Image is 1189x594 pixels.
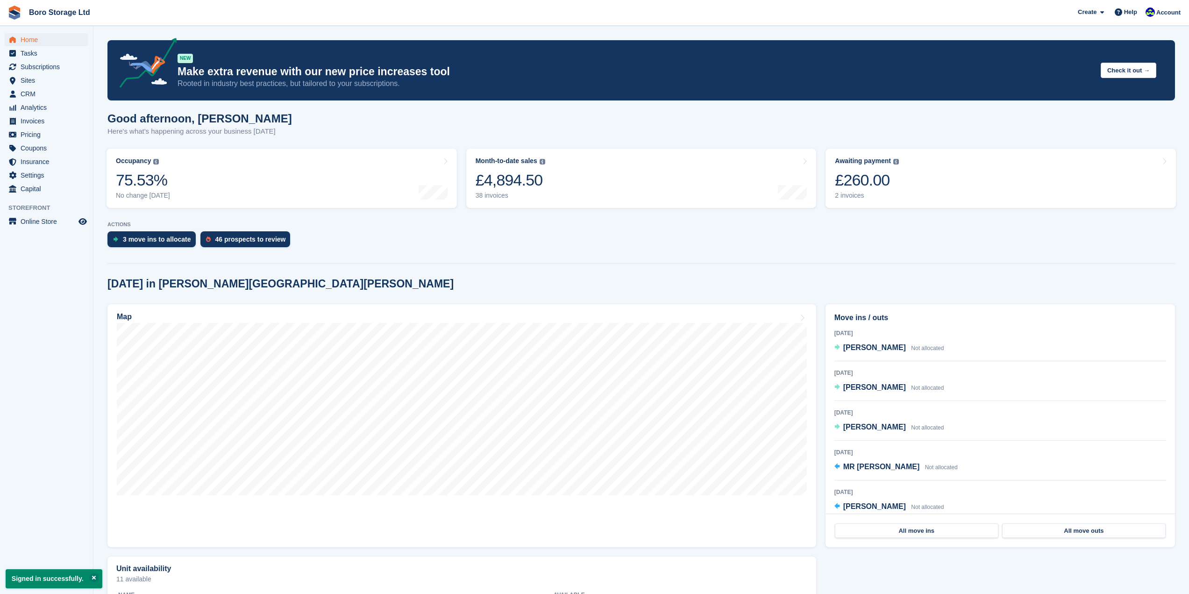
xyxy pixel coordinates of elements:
span: Help [1124,7,1137,17]
div: [DATE] [834,408,1166,417]
a: [PERSON_NAME] Not allocated [834,422,944,434]
span: Settings [21,169,77,182]
a: [PERSON_NAME] Not allocated [834,342,944,354]
a: menu [5,47,88,60]
a: Month-to-date sales £4,894.50 38 invoices [466,149,817,208]
span: Capital [21,182,77,195]
a: menu [5,60,88,73]
div: 3 move ins to allocate [123,236,191,243]
a: menu [5,101,88,114]
a: All move ins [835,523,998,538]
div: Month-to-date sales [476,157,537,165]
div: [DATE] [834,369,1166,377]
span: Create [1078,7,1096,17]
div: No change [DATE] [116,192,170,200]
img: icon-info-grey-7440780725fd019a000dd9b08b2336e03edf1995a4989e88bcd33f0948082b44.svg [893,159,899,165]
span: Storefront [8,203,93,213]
span: Pricing [21,128,77,141]
span: Account [1156,8,1181,17]
span: [PERSON_NAME] [843,383,906,391]
span: Not allocated [925,464,958,471]
p: 11 available [116,576,807,582]
a: menu [5,169,88,182]
span: Online Store [21,215,77,228]
a: Occupancy 75.53% No change [DATE] [107,149,457,208]
img: icon-info-grey-7440780725fd019a000dd9b08b2336e03edf1995a4989e88bcd33f0948082b44.svg [540,159,545,165]
a: Preview store [77,216,88,227]
span: [PERSON_NAME] [843,502,906,510]
div: Awaiting payment [835,157,891,165]
img: Tobie Hillier [1146,7,1155,17]
div: 75.53% [116,171,170,190]
span: MR [PERSON_NAME] [843,463,920,471]
span: Not allocated [911,385,944,391]
div: 46 prospects to review [215,236,286,243]
a: menu [5,155,88,168]
span: Coupons [21,142,77,155]
a: Map [107,304,816,547]
img: icon-info-grey-7440780725fd019a000dd9b08b2336e03edf1995a4989e88bcd33f0948082b44.svg [153,159,159,165]
a: menu [5,215,88,228]
a: menu [5,87,88,100]
div: 2 invoices [835,192,899,200]
span: Not allocated [911,504,944,510]
a: menu [5,142,88,155]
span: Tasks [21,47,77,60]
a: menu [5,33,88,46]
a: menu [5,182,88,195]
span: Subscriptions [21,60,77,73]
a: Awaiting payment £260.00 2 invoices [826,149,1176,208]
a: [PERSON_NAME] Not allocated [834,501,944,513]
p: Make extra revenue with our new price increases tool [178,65,1093,79]
a: Boro Storage Ltd [25,5,94,20]
span: CRM [21,87,77,100]
div: [DATE] [834,329,1166,337]
span: Invoices [21,115,77,128]
h2: Map [117,313,132,321]
h2: Unit availability [116,565,171,573]
h1: Good afternoon, [PERSON_NAME] [107,112,292,125]
span: Analytics [21,101,77,114]
a: menu [5,115,88,128]
div: £260.00 [835,171,899,190]
img: move_ins_to_allocate_icon-fdf77a2bb77ea45bf5b3d319d69a93e2d87916cf1d5bf7949dd705db3b84f3ca.svg [113,236,118,242]
span: Insurance [21,155,77,168]
span: Not allocated [911,345,944,351]
div: [DATE] [834,488,1166,496]
a: 46 prospects to review [200,231,295,252]
span: [PERSON_NAME] [843,344,906,351]
span: Not allocated [911,424,944,431]
a: All move outs [1002,523,1166,538]
a: MR [PERSON_NAME] Not allocated [834,461,958,473]
img: prospect-51fa495bee0391a8d652442698ab0144808aea92771e9ea1ae160a38d050c398.svg [206,236,211,242]
h2: [DATE] in [PERSON_NAME][GEOGRAPHIC_DATA][PERSON_NAME] [107,278,454,290]
img: stora-icon-8386f47178a22dfd0bd8f6a31ec36ba5ce8667c1dd55bd0f319d3a0aa187defe.svg [7,6,21,20]
a: menu [5,128,88,141]
p: Rooted in industry best practices, but tailored to your subscriptions. [178,79,1093,89]
div: 38 invoices [476,192,545,200]
button: Check it out → [1101,63,1156,78]
h2: Move ins / outs [834,312,1166,323]
span: [PERSON_NAME] [843,423,906,431]
span: Sites [21,74,77,87]
div: NEW [178,54,193,63]
p: ACTIONS [107,222,1175,228]
img: price-adjustments-announcement-icon-8257ccfd72463d97f412b2fc003d46551f7dbcb40ab6d574587a9cd5c0d94... [112,38,177,91]
a: 3 move ins to allocate [107,231,200,252]
p: Here's what's happening across your business [DATE] [107,126,292,137]
div: £4,894.50 [476,171,545,190]
a: menu [5,74,88,87]
div: [DATE] [834,448,1166,457]
div: Occupancy [116,157,151,165]
a: [PERSON_NAME] Not allocated [834,382,944,394]
span: Home [21,33,77,46]
p: Signed in successfully. [6,569,102,588]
